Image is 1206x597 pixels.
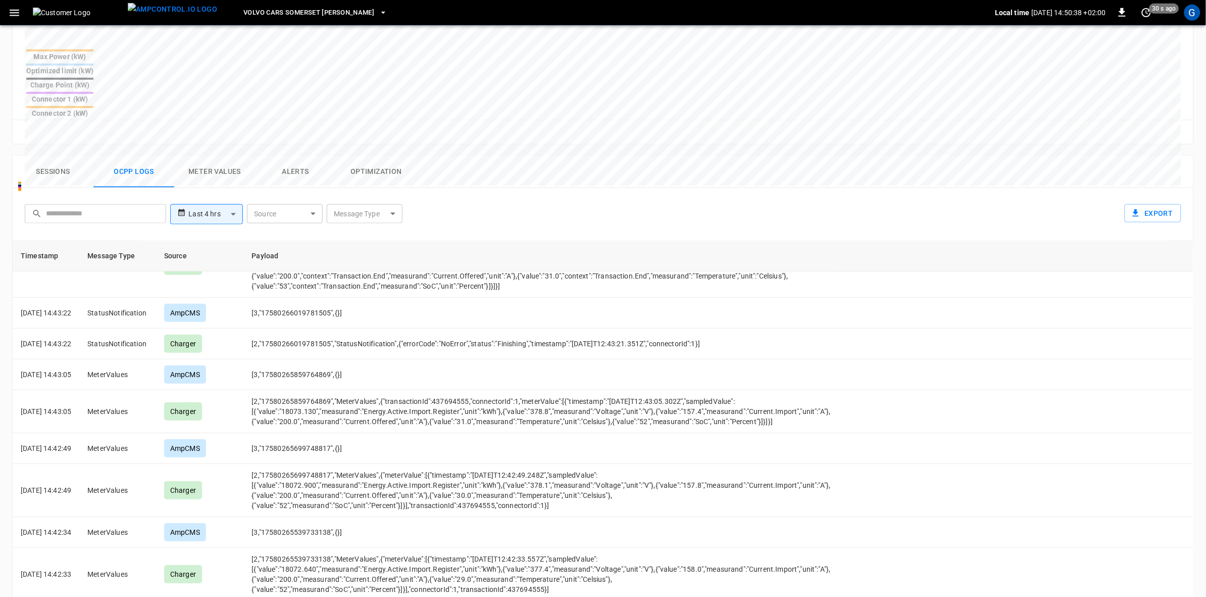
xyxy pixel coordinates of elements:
[243,464,839,517] td: [2,"17580265699748817","MeterValues",{"meterValue":[{"timestamp":"[DATE]T12:42:49.248Z","sampledV...
[1138,5,1154,21] button: set refresh interval
[164,402,202,421] div: Charger
[21,406,71,417] p: [DATE] 14:43:05
[79,241,156,271] th: Message Type
[243,241,839,271] th: Payload
[174,156,255,188] button: Meter Values
[243,517,839,548] td: [3,"17580265539733138",{}]
[243,390,839,433] td: [2,"17580265859764869","MeterValues",{"transactionId":437694555,"connectorId":1,"meterValue":[{"t...
[995,8,1030,18] p: Local time
[21,485,71,495] p: [DATE] 14:42:49
[93,156,174,188] button: Ocpp logs
[243,359,839,390] td: [3,"17580265859764869",{}]
[13,156,93,188] button: Sessions
[164,565,202,583] div: Charger
[1184,5,1200,21] div: profile-icon
[33,8,124,18] img: Customer Logo
[21,308,71,318] p: [DATE] 14:43:22
[188,205,243,224] div: Last 4 hrs
[79,390,156,433] td: MeterValues
[21,443,71,453] p: [DATE] 14:42:49
[79,433,156,464] td: MeterValues
[239,3,391,23] button: Volvo Cars Somerset [PERSON_NAME]
[164,365,206,384] div: AmpCMS
[243,433,839,464] td: [3,"17580265699748817",{}]
[79,464,156,517] td: MeterValues
[243,7,374,19] span: Volvo Cars Somerset [PERSON_NAME]
[21,339,71,349] p: [DATE] 14:43:22
[21,370,71,380] p: [DATE] 14:43:05
[1149,4,1179,14] span: 30 s ago
[21,527,71,537] p: [DATE] 14:42:34
[336,156,417,188] button: Optimization
[21,569,71,579] p: [DATE] 14:42:33
[79,517,156,548] td: MeterValues
[1032,8,1106,18] p: [DATE] 14:50:38 +02:00
[1125,204,1181,223] button: Export
[164,439,206,457] div: AmpCMS
[255,156,336,188] button: Alerts
[79,359,156,390] td: MeterValues
[164,481,202,499] div: Charger
[164,523,206,541] div: AmpCMS
[156,241,243,271] th: Source
[13,241,79,271] th: Timestamp
[128,3,217,16] img: ampcontrol.io logo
